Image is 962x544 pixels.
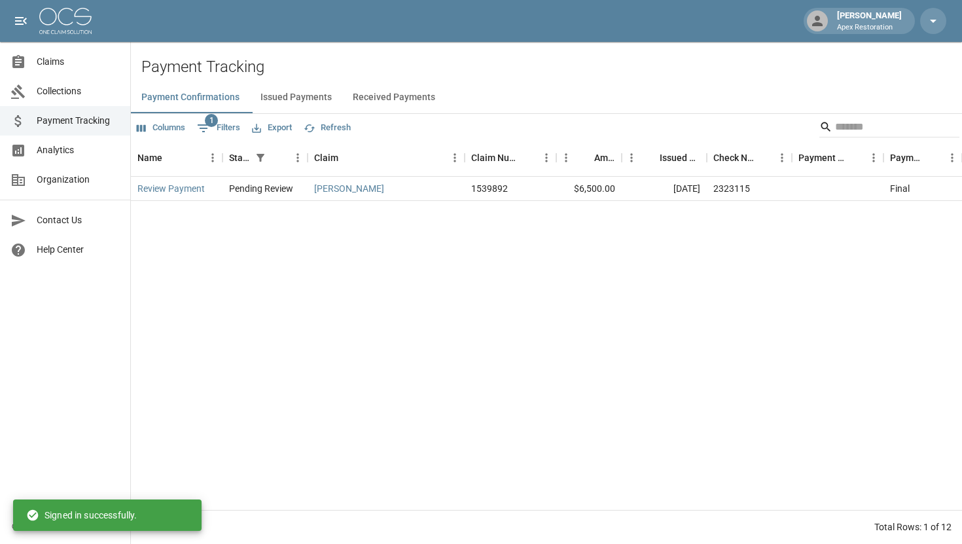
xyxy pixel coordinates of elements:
[792,139,883,176] div: Payment Method
[205,114,218,127] span: 1
[39,8,92,34] img: ocs-logo-white-transparent.png
[556,177,622,201] div: $6,500.00
[924,149,942,167] button: Sort
[798,139,846,176] div: Payment Method
[890,182,910,195] div: Final
[26,503,137,527] div: Signed in successfully.
[556,139,622,176] div: Amount
[883,139,962,176] div: Payment Type
[846,149,864,167] button: Sort
[37,143,120,157] span: Analytics
[471,139,518,176] div: Claim Number
[832,9,907,33] div: [PERSON_NAME]
[772,148,792,168] button: Menu
[12,520,118,533] div: © 2025 One Claim Solution
[465,139,556,176] div: Claim Number
[131,139,223,176] div: Name
[37,114,120,128] span: Payment Tracking
[314,139,338,176] div: Claim
[37,213,120,227] span: Contact Us
[622,139,707,176] div: Issued Date
[622,177,707,201] div: [DATE]
[942,148,962,168] button: Menu
[229,139,251,176] div: Status
[890,139,924,176] div: Payment Type
[660,139,700,176] div: Issued Date
[338,149,357,167] button: Sort
[314,182,384,195] a: [PERSON_NAME]
[8,8,34,34] button: open drawer
[300,118,354,138] button: Refresh
[576,149,594,167] button: Sort
[270,149,288,167] button: Sort
[445,148,465,168] button: Menu
[37,55,120,69] span: Claims
[641,149,660,167] button: Sort
[713,182,750,195] div: 2323115
[308,139,465,176] div: Claim
[251,149,270,167] div: 1 active filter
[622,148,641,168] button: Menu
[471,182,508,195] div: 1539892
[713,139,754,176] div: Check Number
[249,118,295,138] button: Export
[229,182,293,195] div: Pending Review
[537,148,556,168] button: Menu
[251,149,270,167] button: Show filters
[707,139,792,176] div: Check Number
[250,82,342,113] button: Issued Payments
[594,139,615,176] div: Amount
[37,84,120,98] span: Collections
[162,149,181,167] button: Sort
[223,139,308,176] div: Status
[37,243,120,257] span: Help Center
[137,182,205,195] a: Review Payment
[864,148,883,168] button: Menu
[37,173,120,187] span: Organization
[131,82,250,113] button: Payment Confirmations
[137,139,162,176] div: Name
[518,149,537,167] button: Sort
[288,148,308,168] button: Menu
[819,117,959,140] div: Search
[837,22,902,33] p: Apex Restoration
[874,520,952,534] div: Total Rows: 1 of 12
[194,118,243,139] button: Show filters
[131,82,962,113] div: dynamic tabs
[754,149,772,167] button: Sort
[556,148,576,168] button: Menu
[141,58,962,77] h2: Payment Tracking
[203,148,223,168] button: Menu
[134,118,188,138] button: Select columns
[342,82,446,113] button: Received Payments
